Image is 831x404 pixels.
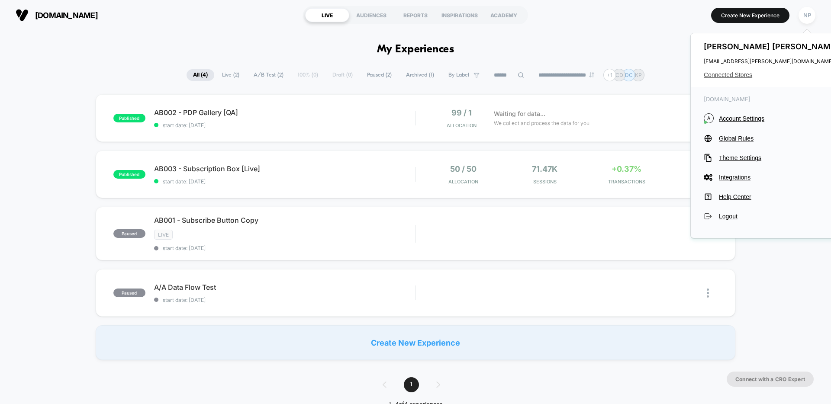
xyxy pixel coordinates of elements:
[704,113,714,123] i: A
[612,164,641,173] span: +0.37%
[603,69,616,81] div: + 1
[399,69,441,81] span: Archived ( 1 )
[113,170,145,179] span: published
[154,216,415,224] span: AB001 - Subscribe Button Copy
[494,109,545,119] span: Waiting for data...
[113,229,145,238] span: paused
[154,108,415,117] span: AB002 - PDP Gallery [QA]
[588,179,665,185] span: TRANSACTIONS
[448,179,478,185] span: Allocation
[154,122,415,128] span: start date: [DATE]
[96,325,735,360] div: Create New Experience
[447,122,477,128] span: Allocation
[154,230,173,240] span: LIVE
[154,297,415,303] span: start date: [DATE]
[448,72,469,78] span: By Label
[494,119,589,127] span: We collect and process the data for you
[187,69,214,81] span: All ( 4 )
[482,8,526,22] div: ACADEMY
[625,72,633,78] p: DC
[113,289,145,297] span: paused
[711,8,789,23] button: Create New Experience
[349,8,393,22] div: AUDIENCES
[451,108,472,117] span: 99 / 1
[796,6,818,24] button: NP
[727,372,814,387] button: Connect with a CRO Expert
[154,283,415,292] span: A/A Data Flow Test
[216,69,246,81] span: Live ( 2 )
[377,43,454,56] h1: My Experiences
[799,7,815,24] div: NP
[113,114,145,122] span: published
[154,245,415,251] span: start date: [DATE]
[404,377,419,392] span: 1
[154,178,415,185] span: start date: [DATE]
[506,179,584,185] span: Sessions
[450,164,477,173] span: 50 / 50
[16,9,29,22] img: Visually logo
[635,72,642,78] p: KP
[305,8,349,22] div: LIVE
[393,8,438,22] div: REPORTS
[361,69,398,81] span: Paused ( 2 )
[13,8,100,22] button: [DOMAIN_NAME]
[247,69,290,81] span: A/B Test ( 2 )
[35,11,98,20] span: [DOMAIN_NAME]
[707,289,709,298] img: close
[615,72,623,78] p: CD
[438,8,482,22] div: INSPIRATIONS
[589,72,594,77] img: end
[532,164,557,173] span: 71.47k
[154,164,415,173] span: AB003 - Subscription Box [Live]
